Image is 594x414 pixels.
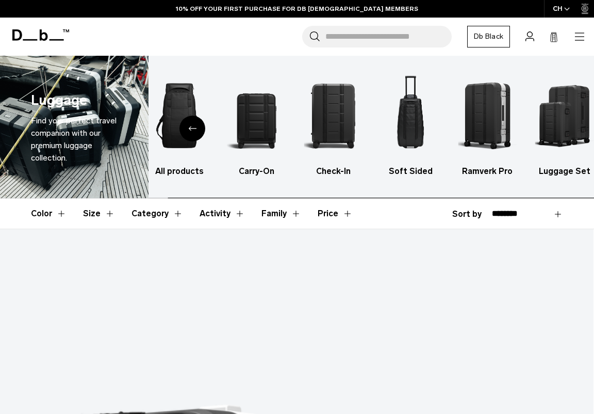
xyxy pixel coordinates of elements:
li: 1 / 6 [150,71,209,178]
span: Find your perfect travel companion with our premium luggage collection. [31,116,117,163]
li: 5 / 6 [458,71,517,178]
h3: Check-In [304,165,362,178]
img: Db [381,71,440,160]
h3: All products [150,165,209,178]
a: Db Check-In [304,71,362,178]
a: Db Black [467,26,510,47]
h3: Luggage Set [535,165,594,178]
a: 10% OFF YOUR FIRST PURCHASE FOR DB [DEMOGRAPHIC_DATA] MEMBERS [176,4,418,13]
a: Db Soft Sided [381,71,440,178]
img: Db [227,71,286,160]
img: Db [458,71,517,160]
li: 6 / 6 [535,71,594,178]
button: Toggle Filter [31,199,67,229]
div: Previous slide [179,116,205,141]
li: 2 / 6 [227,71,286,178]
button: Toggle Filter [261,199,301,229]
li: 3 / 6 [304,71,362,178]
h3: Soft Sided [381,165,440,178]
img: Db [535,71,594,160]
li: 4 / 6 [381,71,440,178]
img: Db [150,71,209,160]
a: Db All products [150,71,209,178]
h1: Luggage [31,90,87,111]
a: Db Carry-On [227,71,286,178]
a: Db Luggage Set [535,71,594,178]
button: Toggle Filter [200,199,245,229]
button: Toggle Price [318,199,353,229]
button: Toggle Filter [131,199,183,229]
h3: Ramverk Pro [458,165,517,178]
button: Toggle Filter [83,199,115,229]
h3: Carry-On [227,165,286,178]
a: Db Ramverk Pro [458,71,517,178]
img: Db [304,71,362,160]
